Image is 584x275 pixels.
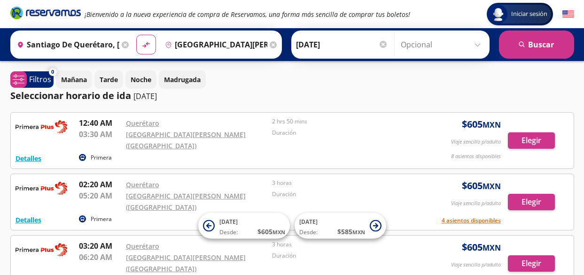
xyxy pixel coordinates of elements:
[79,240,121,252] p: 03:20 AM
[352,229,365,236] small: MXN
[91,153,112,162] p: Primera
[483,243,501,253] small: MXN
[131,75,151,84] p: Noche
[451,199,501,207] p: Viaje sencillo p/adulto
[272,179,414,187] p: 3 horas
[507,9,551,19] span: Iniciar sesión
[161,33,267,56] input: Buscar Destino
[16,179,67,198] img: RESERVAMOS
[126,180,159,189] a: Querétaro
[462,117,501,131] span: $ 605
[219,218,238,226] span: [DATE]
[16,117,67,136] img: RESERVAMOS
[94,70,123,89] button: Tarde
[85,10,410,19] em: ¡Bienvenido a la nueva experiencia de compra de Reservamos, una forma más sencilla de comprar tus...
[10,71,54,88] button: 0Filtros
[164,75,201,84] p: Madrugada
[79,252,121,263] p: 06:20 AM
[56,70,92,89] button: Mañana
[10,6,81,23] a: Brand Logo
[51,68,54,76] span: 0
[126,191,246,212] a: [GEOGRAPHIC_DATA][PERSON_NAME] ([GEOGRAPHIC_DATA])
[126,119,159,128] a: Querétaro
[126,253,246,273] a: [GEOGRAPHIC_DATA][PERSON_NAME] ([GEOGRAPHIC_DATA])
[451,153,501,160] p: 8 asientos disponibles
[273,229,285,236] small: MXN
[79,129,121,140] p: 03:30 AM
[79,179,121,190] p: 02:20 AM
[462,179,501,193] span: $ 605
[272,129,414,137] p: Duración
[451,138,501,146] p: Viaje sencillo p/adulto
[299,218,318,226] span: [DATE]
[562,8,574,20] button: English
[91,215,112,223] p: Primera
[508,194,555,210] button: Elegir
[272,252,414,260] p: Duración
[272,190,414,199] p: Duración
[451,261,501,269] p: Viaje sencillo p/adulto
[16,215,41,225] button: Detalles
[508,132,555,149] button: Elegir
[401,33,485,56] input: Opcional
[499,31,574,59] button: Buscar
[299,228,318,237] span: Desde:
[79,117,121,129] p: 12:40 AM
[442,216,501,225] button: 4 asientos disponibles
[483,181,501,191] small: MXN
[79,190,121,201] p: 05:20 AM
[13,33,119,56] input: Buscar Origen
[16,240,67,259] img: RESERVAMOS
[272,240,414,249] p: 3 horas
[100,75,118,84] p: Tarde
[29,74,51,85] p: Filtros
[133,91,157,102] p: [DATE]
[159,70,206,89] button: Madrugada
[10,6,81,20] i: Brand Logo
[61,75,87,84] p: Mañana
[337,227,365,237] span: $ 585
[16,153,41,163] button: Detalles
[295,213,386,239] button: [DATE]Desde:$585MXN
[462,240,501,254] span: $ 605
[126,242,159,251] a: Querétaro
[10,89,131,103] p: Seleccionar horario de ida
[296,33,388,56] input: Elegir Fecha
[219,228,238,237] span: Desde:
[257,227,285,237] span: $ 605
[125,70,156,89] button: Noche
[126,130,246,150] a: [GEOGRAPHIC_DATA][PERSON_NAME] ([GEOGRAPHIC_DATA])
[198,213,290,239] button: [DATE]Desde:$605MXN
[508,255,555,272] button: Elegir
[483,120,501,130] small: MXN
[272,117,414,126] p: 2 hrs 50 mins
